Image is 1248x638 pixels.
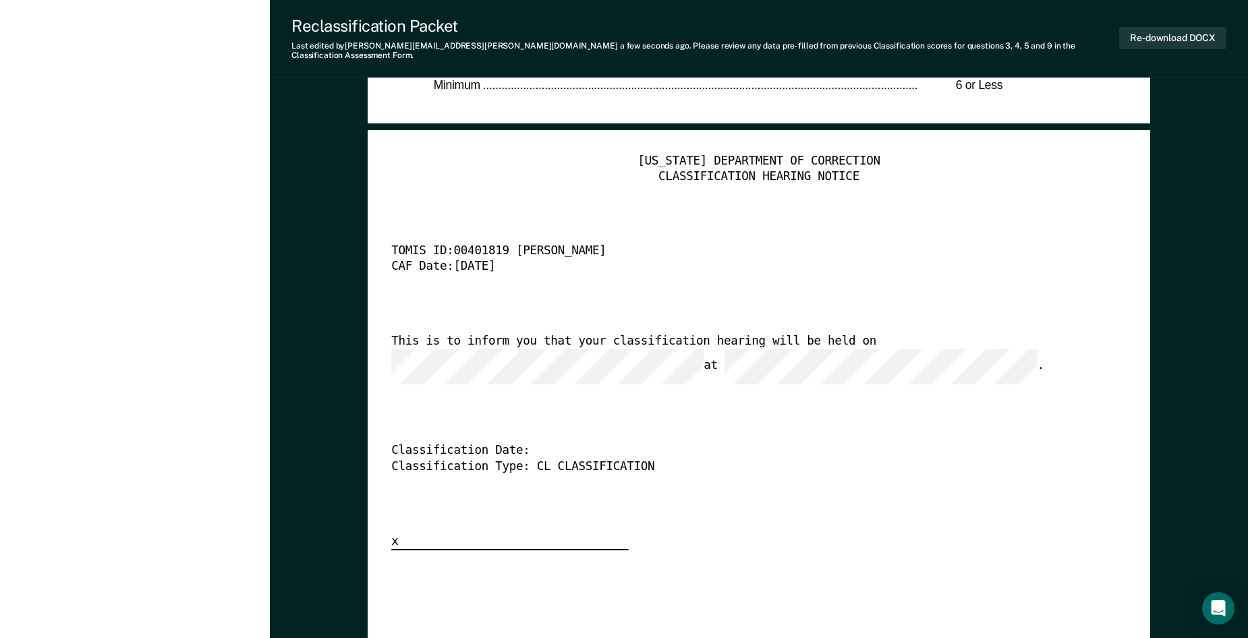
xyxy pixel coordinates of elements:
[391,534,629,551] div: x
[1024,65,1087,81] div: MINIMUM
[291,41,1119,61] div: Last edited by [PERSON_NAME][EMAIL_ADDRESS][PERSON_NAME][DOMAIN_NAME] . Please review any data pr...
[291,16,1119,36] div: Reclassification Packet
[918,79,1002,94] div: 6 or Less
[1119,27,1226,49] button: Re-download DOCX
[434,79,483,92] span: Minimum
[391,154,1127,169] div: [US_STATE] DEPARTMENT OF CORRECTION
[391,459,1089,475] div: Classification Type: CL CLASSIFICATION
[391,444,1089,459] div: Classification Date:
[391,244,1089,260] div: TOMIS ID: 00401819 [PERSON_NAME]
[391,169,1127,185] div: CLASSIFICATION HEARING NOTICE
[620,41,689,51] span: a few seconds ago
[1202,592,1235,625] div: Open Intercom Messenger
[391,334,1089,384] div: This is to inform you that your classification hearing will be held on at .
[391,260,1089,275] div: CAF Date: [DATE]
